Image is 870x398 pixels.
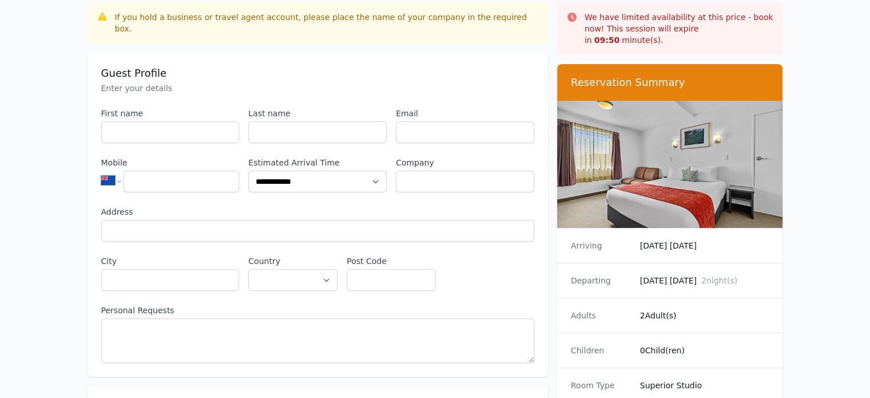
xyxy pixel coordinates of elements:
dt: Departing [571,275,631,286]
label: Personal Requests [101,305,534,316]
p: Enter your details [101,82,534,94]
dd: Superior Studio [640,380,769,391]
span: 2 night(s) [701,276,737,285]
label: Address [101,206,534,218]
dd: [DATE] [DATE] [640,275,769,286]
div: If you hold a business or travel agent account, please place the name of your company in the requ... [115,11,539,34]
label: Mobile [101,157,240,168]
dt: Room Type [571,380,631,391]
dd: 2 Adult(s) [640,310,769,321]
dt: Children [571,345,631,356]
h3: Guest Profile [101,66,534,80]
label: City [101,255,240,267]
h3: Reservation Summary [571,76,769,89]
img: Superior Studio [557,101,783,228]
label: Company [396,157,534,168]
label: Country [248,255,337,267]
dd: 0 Child(ren) [640,345,769,356]
label: Email [396,108,534,119]
label: Estimated Arrival Time [248,157,387,168]
label: Post Code [347,255,436,267]
label: Last name [248,108,387,119]
label: First name [101,108,240,119]
strong: 09 : 50 [594,36,620,45]
p: We have limited availability at this price - book now! This session will expire in minute(s). [585,11,774,46]
dt: Arriving [571,240,631,251]
dt: Adults [571,310,631,321]
dd: [DATE] [DATE] [640,240,769,251]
